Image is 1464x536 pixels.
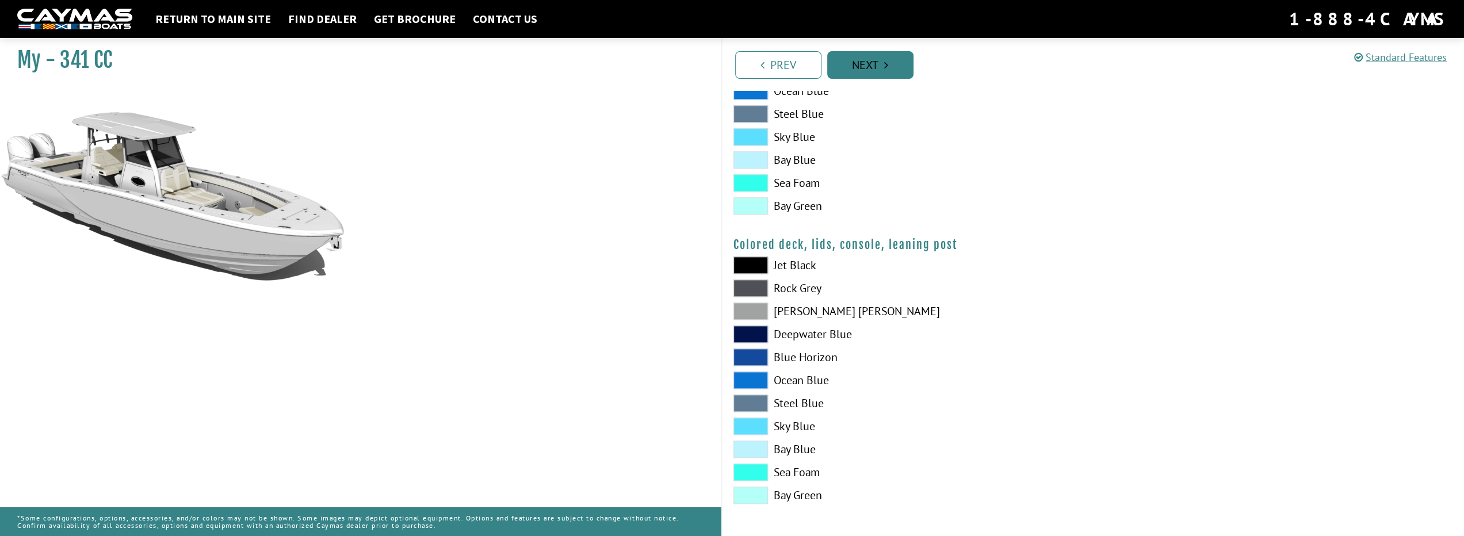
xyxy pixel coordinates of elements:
[733,256,1081,274] label: Jet Black
[733,151,1081,169] label: Bay Blue
[733,395,1081,412] label: Steel Blue
[733,418,1081,435] label: Sky Blue
[17,47,692,73] h1: My - 341 CC
[827,51,913,79] a: Next
[733,82,1081,99] label: Ocean Blue
[733,487,1081,504] label: Bay Green
[17,9,132,30] img: white-logo-c9c8dbefe5ff5ceceb0f0178aa75bf4bb51f6bca0971e226c86eb53dfe498488.png
[733,105,1081,122] label: Steel Blue
[733,128,1081,146] label: Sky Blue
[733,303,1081,320] label: [PERSON_NAME] [PERSON_NAME]
[733,174,1081,192] label: Sea Foam
[17,508,704,535] p: *Some configurations, options, accessories, and/or colors may not be shown. Some images may depic...
[733,464,1081,481] label: Sea Foam
[733,349,1081,366] label: Blue Horizon
[150,12,277,26] a: Return to main site
[733,326,1081,343] label: Deepwater Blue
[733,372,1081,389] label: Ocean Blue
[282,12,362,26] a: Find Dealer
[735,51,821,79] a: Prev
[733,197,1081,215] label: Bay Green
[368,12,461,26] a: Get Brochure
[467,12,543,26] a: Contact Us
[733,441,1081,458] label: Bay Blue
[1354,51,1447,64] a: Standard Features
[1289,6,1447,32] div: 1-888-4CAYMAS
[733,280,1081,297] label: Rock Grey
[733,238,1453,252] h4: Colored deck, lids, console, leaning post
